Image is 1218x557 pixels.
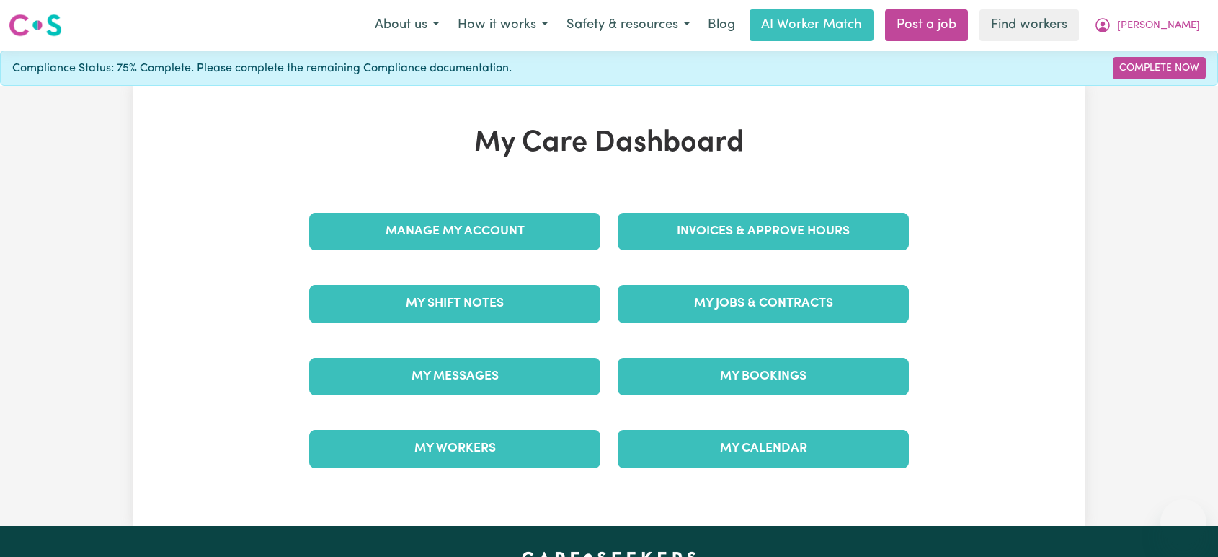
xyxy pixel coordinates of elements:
[618,285,909,323] a: My Jobs & Contracts
[885,9,968,41] a: Post a job
[618,358,909,395] a: My Bookings
[618,213,909,250] a: Invoices & Approve Hours
[309,285,600,323] a: My Shift Notes
[1085,10,1209,40] button: My Account
[9,9,62,42] a: Careseekers logo
[12,60,512,77] span: Compliance Status: 75% Complete. Please complete the remaining Compliance documentation.
[1160,499,1206,545] iframe: Button to launch messaging window
[365,10,448,40] button: About us
[301,126,917,161] h1: My Care Dashboard
[557,10,699,40] button: Safety & resources
[309,430,600,468] a: My Workers
[309,213,600,250] a: Manage My Account
[9,12,62,38] img: Careseekers logo
[448,10,557,40] button: How it works
[618,430,909,468] a: My Calendar
[1113,57,1206,79] a: Complete Now
[309,358,600,395] a: My Messages
[750,9,874,41] a: AI Worker Match
[979,9,1079,41] a: Find workers
[699,9,744,41] a: Blog
[1117,18,1200,34] span: [PERSON_NAME]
